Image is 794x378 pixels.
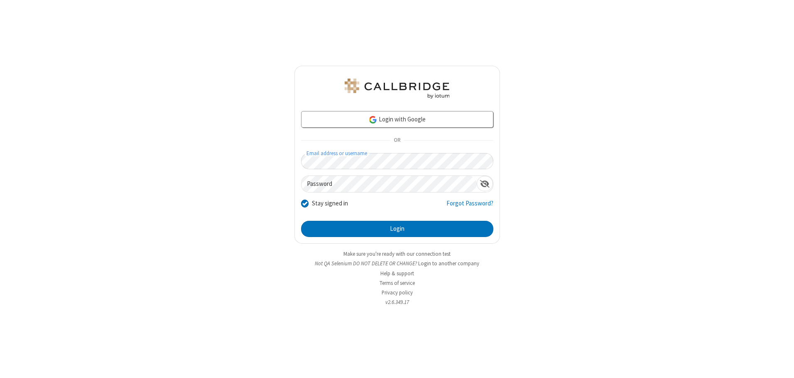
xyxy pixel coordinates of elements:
div: Show password [477,176,493,191]
input: Password [301,176,477,192]
a: Make sure you're ready with our connection test [343,250,451,257]
a: Forgot Password? [446,199,493,215]
a: Privacy policy [382,289,413,296]
button: Login [301,221,493,237]
li: Not QA Selenium DO NOT DELETE OR CHANGE? [294,259,500,267]
label: Stay signed in [312,199,348,208]
span: OR [390,135,404,146]
a: Login with Google [301,111,493,128]
li: v2.6.349.17 [294,298,500,306]
img: QA Selenium DO NOT DELETE OR CHANGE [343,79,451,99]
img: google-icon.png [368,115,377,124]
a: Help & support [380,270,414,277]
input: Email address or username [301,153,493,169]
button: Login to another company [418,259,479,267]
a: Terms of service [380,279,415,287]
